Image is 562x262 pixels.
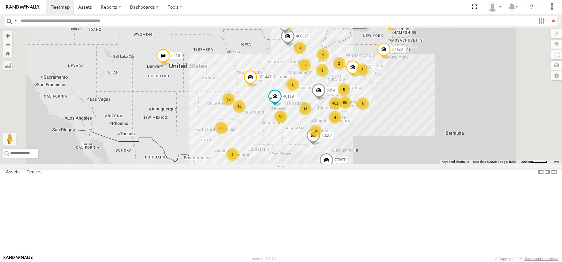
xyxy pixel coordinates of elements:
[293,42,306,54] div: 3
[333,57,346,70] div: 2
[356,97,369,110] div: 6
[551,71,562,80] label: Map Settings
[171,53,180,58] span: 5216
[551,168,557,177] label: Hide Summary Table
[335,157,346,162] span: 7769T
[3,49,12,58] button: Zoom Home
[233,100,246,113] div: 41
[485,2,504,12] div: Denise Wike
[23,168,45,177] label: Fences
[3,40,12,49] button: Zoom out
[299,102,312,115] div: 13
[282,17,295,29] div: 7
[544,168,551,177] label: Dock Summary Table to the Right
[519,160,549,164] button: Map Scale: 200 km per 44 pixels
[252,257,276,261] div: Version: 309.01
[259,75,272,79] span: 37144T
[316,64,329,77] div: 3
[296,34,309,38] span: 40082T
[327,88,336,92] span: 5354
[3,61,12,70] label: Measure
[525,257,558,261] a: Terms and Conditions
[473,160,517,163] span: Map data ©2025 Google, INEGI
[274,110,287,123] div: 32
[6,5,40,9] img: rand-logo.svg
[298,59,311,71] div: 6
[552,161,559,163] a: Terms (opens in new tab)
[536,16,550,26] label: Search Filter Options
[3,133,16,146] button: Drag Pegman onto the map to open Street View
[13,16,19,26] label: Search Query
[322,133,332,138] span: T3204
[316,48,329,61] div: 4
[538,168,544,177] label: Dock Summary Table to the Left
[495,257,558,261] div: © Copyright 2025 -
[215,122,228,134] div: 3
[3,31,12,40] button: Zoom in
[309,125,322,138] div: 34
[361,65,374,69] span: 37131T
[329,97,342,110] div: 401
[4,256,33,262] a: Visit our Website
[3,168,23,177] label: Assets
[338,83,350,96] div: 5
[338,96,351,109] div: 85
[356,63,369,76] div: 5
[521,160,532,163] span: 200 km
[329,111,341,124] div: 4
[222,93,235,106] div: 19
[392,47,405,51] span: 37123T
[226,148,239,161] div: 2
[283,94,296,99] span: 40119T
[286,78,299,91] div: 2
[442,160,469,164] button: Keyboard shortcuts
[527,2,537,12] i: ?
